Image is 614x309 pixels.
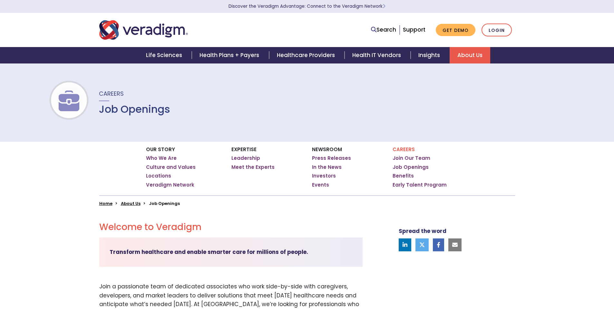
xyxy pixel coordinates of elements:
a: Who We Are [146,155,177,161]
a: Investors [312,173,336,179]
a: Home [99,200,112,207]
a: Press Releases [312,155,351,161]
h2: Welcome to Veradigm [99,222,363,233]
a: Meet the Experts [231,164,275,170]
strong: Transform healthcare and enable smarter care for millions of people. [110,248,308,256]
a: About Us [121,200,141,207]
img: Veradigm logo [99,19,188,41]
a: Health IT Vendors [345,47,411,63]
a: Veradigm Network [146,182,194,188]
a: Discover the Veradigm Advantage: Connect to the Veradigm NetworkLearn More [229,3,385,9]
a: Leadership [231,155,260,161]
a: Locations [146,173,171,179]
a: Benefits [393,173,414,179]
a: Early Talent Program [393,182,447,188]
strong: Spread the word [399,227,446,235]
a: Events [312,182,329,188]
h1: Job Openings [99,103,170,115]
span: Learn More [383,3,385,9]
a: Job Openings [393,164,429,170]
a: Health Plans + Payers [192,47,269,63]
a: Join Our Team [393,155,430,161]
a: Insights [411,47,450,63]
a: Support [403,26,425,34]
a: Life Sciences [138,47,192,63]
a: Culture and Values [146,164,196,170]
a: In the News [312,164,342,170]
a: Get Demo [436,24,475,36]
a: About Us [450,47,490,63]
a: Search [371,25,396,34]
span: Careers [99,90,124,98]
a: Healthcare Providers [269,47,345,63]
a: Login [482,24,512,37]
